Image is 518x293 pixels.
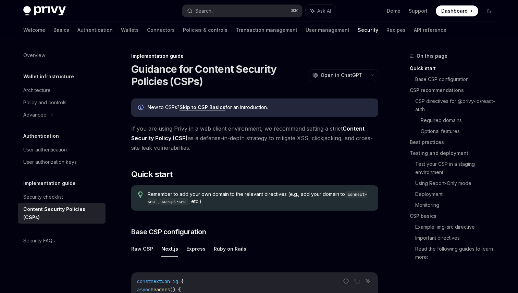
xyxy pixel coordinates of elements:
[410,63,500,74] a: Quick start
[181,278,184,284] span: {
[18,84,106,96] a: Architecture
[441,8,468,14] span: Dashboard
[161,241,178,257] button: Next.js
[484,5,495,16] button: Toggle dark mode
[148,191,367,205] code: connect-src
[18,96,106,109] a: Policy and controls
[18,191,106,203] a: Security checklist
[23,111,47,119] div: Advanced
[421,126,500,137] a: Optional features
[137,278,151,284] span: const
[353,277,361,285] button: Copy the contents from the code block
[358,22,378,38] a: Security
[415,96,500,115] a: CSP directives for @privy-io/react-auth
[151,278,178,284] span: nextConfig
[18,235,106,247] a: Security FAQs
[131,63,305,88] h1: Guidance for Content Security Policies (CSPs)
[415,178,500,189] a: Using Report-Only mode
[23,146,67,154] div: User authentication
[386,22,406,38] a: Recipes
[23,205,101,222] div: Content Security Policies (CSPs)
[236,22,297,38] a: Transaction management
[18,49,106,62] a: Overview
[308,69,367,81] button: Open in ChatGPT
[415,189,500,200] a: Deployment
[436,5,478,16] a: Dashboard
[410,137,500,148] a: Best practices
[417,52,447,60] span: On this page
[170,287,181,293] span: () {
[306,22,349,38] a: User management
[415,222,500,232] a: Example: img-src directive
[415,232,500,243] a: Important directives
[23,132,59,140] h5: Authentication
[138,191,143,198] svg: Tip
[415,200,500,211] a: Monitoring
[23,22,45,38] a: Welcome
[291,8,298,14] span: ⌘ K
[23,86,51,94] div: Architecture
[195,7,214,15] div: Search...
[415,74,500,85] a: Base CSP configuration
[23,51,45,59] div: Overview
[421,115,500,126] a: Required domains
[342,277,350,285] button: Report incorrect code
[23,237,55,245] div: Security FAQs
[131,169,172,180] span: Quick start
[363,277,372,285] button: Ask AI
[148,104,371,111] div: New to CSPs? for an introduction.
[306,5,336,17] button: Ask AI
[18,203,106,224] a: Content Security Policies (CSPs)
[77,22,113,38] a: Authentication
[317,8,331,14] span: Ask AI
[148,191,371,205] span: Remember to add your own domain to the relevant directives (e.g., add your domain to , , etc.)
[23,158,77,166] div: User authorization keys
[18,144,106,156] a: User authentication
[147,22,175,38] a: Connectors
[415,159,500,178] a: Test your CSP in a staging environment
[415,243,500,263] a: Read the following guides to learn more:
[414,22,446,38] a: API reference
[23,193,63,201] div: Security checklist
[178,278,181,284] span: =
[23,72,74,81] h5: Wallet infrastructure
[23,179,76,187] h5: Implementation guide
[138,105,145,111] svg: Info
[409,8,428,14] a: Support
[214,241,246,257] button: Ruby on Rails
[131,124,378,152] span: If you are using Privy in a web client environment, we recommend setting a strict as a defense-in...
[410,85,500,96] a: CSP recommendations
[183,22,227,38] a: Policies & controls
[159,198,188,205] code: script-src
[131,241,153,257] button: Raw CSP
[410,148,500,159] a: Testing and deployment
[131,53,378,59] div: Implementation guide
[23,98,66,107] div: Policy and controls
[53,22,69,38] a: Basics
[186,241,206,257] button: Express
[131,227,206,237] span: Base CSP configuration
[18,156,106,168] a: User authorization keys
[121,22,139,38] a: Wallets
[410,211,500,222] a: CSP basics
[23,6,66,16] img: dark logo
[137,287,151,293] span: async
[151,287,170,293] span: headers
[180,104,225,110] a: Skip to CSP Basics
[387,8,400,14] a: Demo
[321,72,362,79] span: Open in ChatGPT
[182,5,302,17] button: Search...⌘K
